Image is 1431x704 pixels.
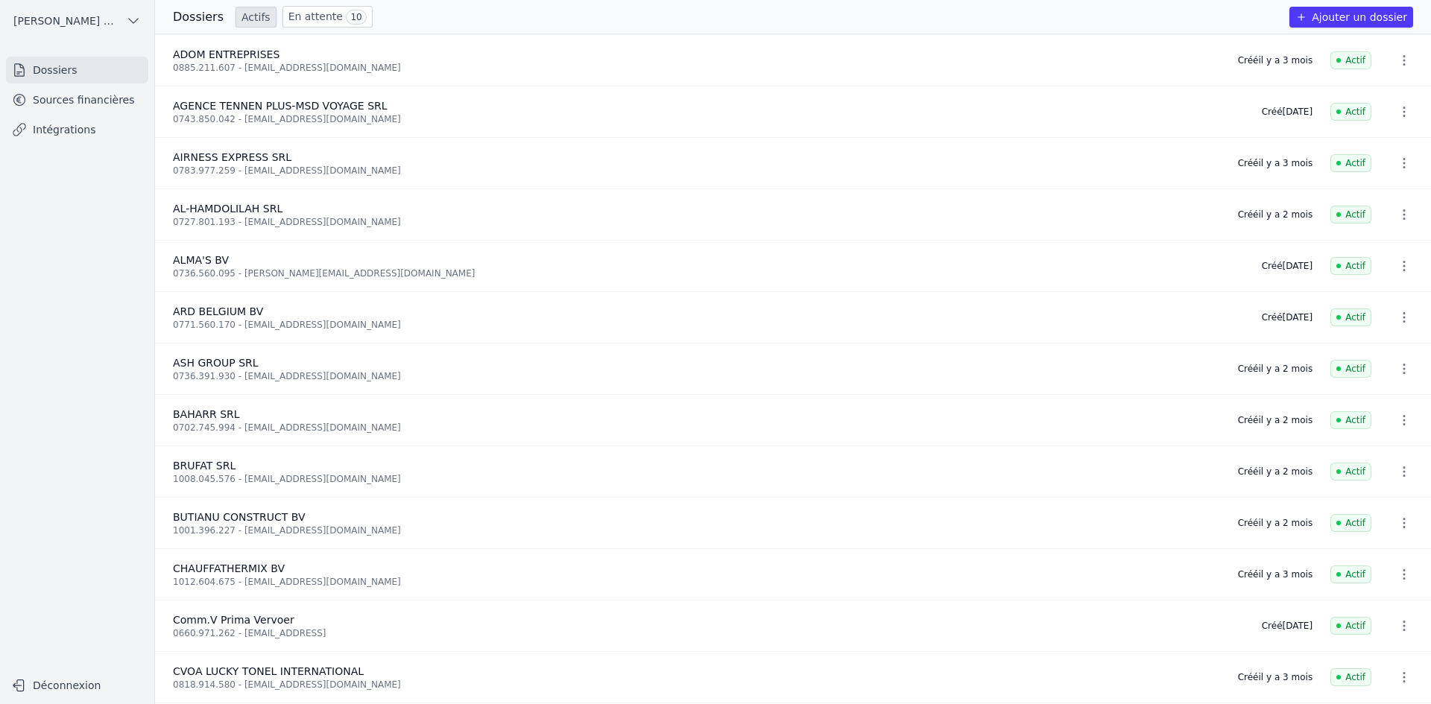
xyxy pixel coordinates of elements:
div: Créé [DATE] [1262,106,1312,118]
span: ASH GROUP SRL [173,357,259,369]
div: 0736.560.095 - [PERSON_NAME][EMAIL_ADDRESS][DOMAIN_NAME] [173,267,1244,279]
div: Créé [DATE] [1262,311,1312,323]
span: [PERSON_NAME] ET PARTNERS SRL [13,13,120,28]
span: Actif [1330,565,1371,583]
div: 0771.560.170 - [EMAIL_ADDRESS][DOMAIN_NAME] [173,319,1244,331]
div: Créé il y a 3 mois [1238,568,1312,580]
span: Actif [1330,411,1371,429]
span: Actif [1330,308,1371,326]
button: Déconnexion [6,673,148,697]
span: BAHARR SRL [173,408,240,420]
span: 10 [346,10,366,25]
div: Créé [DATE] [1262,620,1312,632]
span: Actif [1330,103,1371,121]
div: 1012.604.675 - [EMAIL_ADDRESS][DOMAIN_NAME] [173,576,1220,588]
div: Créé il y a 3 mois [1238,157,1312,169]
span: CVOA LUCKY TONEL INTERNATIONAL [173,665,364,677]
div: 0727.801.193 - [EMAIL_ADDRESS][DOMAIN_NAME] [173,216,1220,228]
div: Créé il y a 3 mois [1238,54,1312,66]
span: ARD BELGIUM BV [173,305,263,317]
span: AIRNESS EXPRESS SRL [173,151,291,163]
h3: Dossiers [173,8,224,26]
div: 1001.396.227 - [EMAIL_ADDRESS][DOMAIN_NAME] [173,524,1220,536]
div: 0783.977.259 - [EMAIL_ADDRESS][DOMAIN_NAME] [173,165,1220,177]
div: 1008.045.576 - [EMAIL_ADDRESS][DOMAIN_NAME] [173,473,1220,485]
button: Ajouter un dossier [1289,7,1413,28]
span: Actif [1330,617,1371,635]
span: Actif [1330,206,1371,223]
a: Intégrations [6,116,148,143]
span: Actif [1330,668,1371,686]
div: Créé il y a 2 mois [1238,209,1312,221]
span: Actif [1330,154,1371,172]
span: Actif [1330,514,1371,532]
span: ALMA'S BV [173,254,229,266]
span: Actif [1330,51,1371,69]
span: ADOM ENTREPRISES [173,48,279,60]
div: 0736.391.930 - [EMAIL_ADDRESS][DOMAIN_NAME] [173,370,1220,382]
div: Créé il y a 2 mois [1238,466,1312,478]
a: Dossiers [6,57,148,83]
span: Comm.V Prima Vervoer [173,614,294,626]
span: AL-HAMDOLILAH SRL [173,203,282,215]
span: Actif [1330,463,1371,481]
div: Créé il y a 2 mois [1238,517,1312,529]
div: 0885.211.607 - [EMAIL_ADDRESS][DOMAIN_NAME] [173,62,1220,74]
span: Actif [1330,360,1371,378]
div: Créé [DATE] [1262,260,1312,272]
button: [PERSON_NAME] ET PARTNERS SRL [6,9,148,33]
a: En attente 10 [282,6,373,28]
span: BUTIANU CONSTRUCT BV [173,511,306,523]
span: Actif [1330,257,1371,275]
span: CHAUFFATHERMIX BV [173,562,285,574]
a: Actifs [236,7,277,28]
span: BRUFAT SRL [173,460,236,472]
div: Créé il y a 2 mois [1238,363,1312,375]
div: Créé il y a 2 mois [1238,414,1312,426]
div: Créé il y a 3 mois [1238,671,1312,683]
div: 0702.745.994 - [EMAIL_ADDRESS][DOMAIN_NAME] [173,422,1220,434]
div: 0743.850.042 - [EMAIL_ADDRESS][DOMAIN_NAME] [173,113,1244,125]
a: Sources financières [6,86,148,113]
div: 0660.971.262 - [EMAIL_ADDRESS] [173,627,1244,639]
span: AGENCE TENNEN PLUS-MSD VOYAGE SRL [173,100,388,112]
div: 0818.914.580 - [EMAIL_ADDRESS][DOMAIN_NAME] [173,679,1220,691]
